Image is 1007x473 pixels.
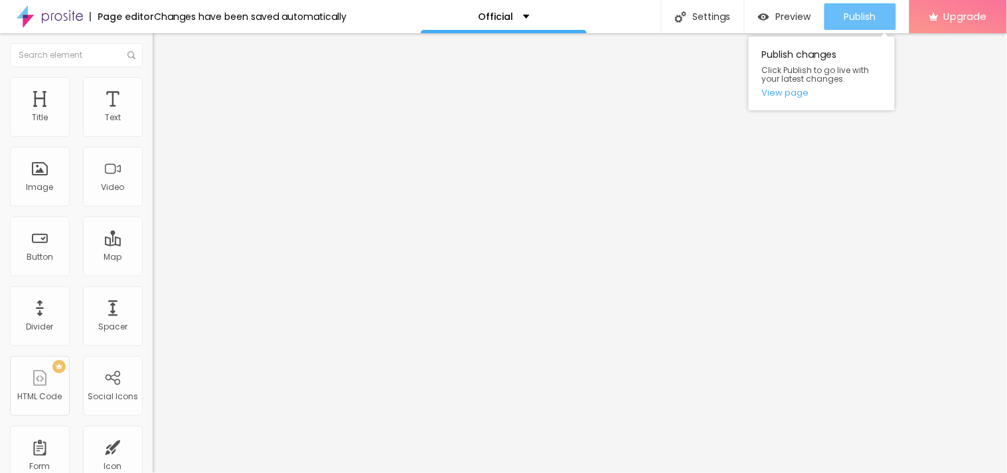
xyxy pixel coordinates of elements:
div: Image [27,183,54,192]
img: Icone [675,11,686,23]
div: Form [30,462,50,471]
div: Title [32,113,48,122]
button: Publish [824,3,896,30]
div: Map [104,252,122,262]
div: Publish changes [749,37,895,110]
div: Icon [104,462,122,471]
img: view-1.svg [758,11,769,23]
div: Spacer [98,322,127,331]
p: Official [478,12,513,21]
span: Upgrade [944,11,987,22]
img: Icone [127,51,135,59]
iframe: Editor [153,33,1007,473]
div: HTML Code [18,392,62,401]
input: Search element [10,43,143,67]
div: Social Icons [88,392,138,401]
div: Video [102,183,125,192]
div: Page editor [90,12,154,21]
span: Click Publish to go live with your latest changes. [762,66,882,83]
div: Divider [27,322,54,331]
div: Button [27,252,53,262]
div: Text [105,113,121,122]
div: Changes have been saved automatically [154,12,347,21]
span: Publish [844,11,876,22]
span: Preview [776,11,811,22]
button: Preview [745,3,824,30]
a: View page [762,88,882,97]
